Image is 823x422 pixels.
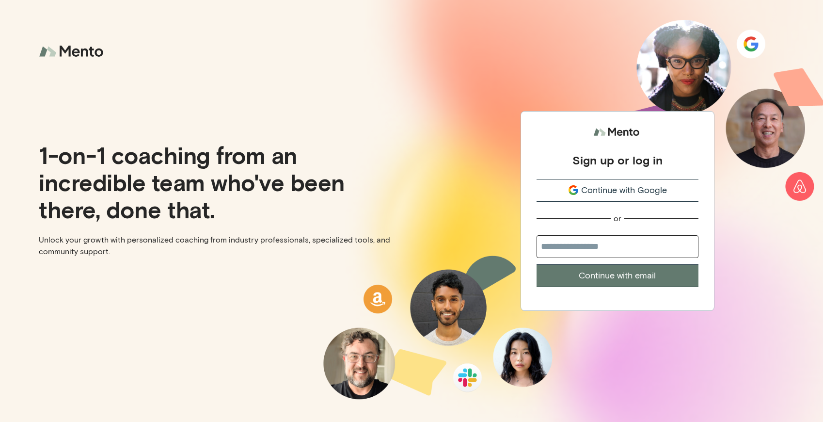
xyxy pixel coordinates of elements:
[537,264,698,287] button: Continue with email
[614,213,621,224] div: or
[39,234,404,258] p: Unlock your growth with personalized coaching from industry professionals, specialized tools, and...
[39,141,404,223] p: 1-on-1 coaching from an incredible team who've been there, done that.
[593,123,642,141] img: logo.svg
[572,153,663,167] div: Sign up or log in
[581,184,667,197] span: Continue with Google
[39,39,107,65] img: logo
[537,179,698,202] button: Continue with Google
